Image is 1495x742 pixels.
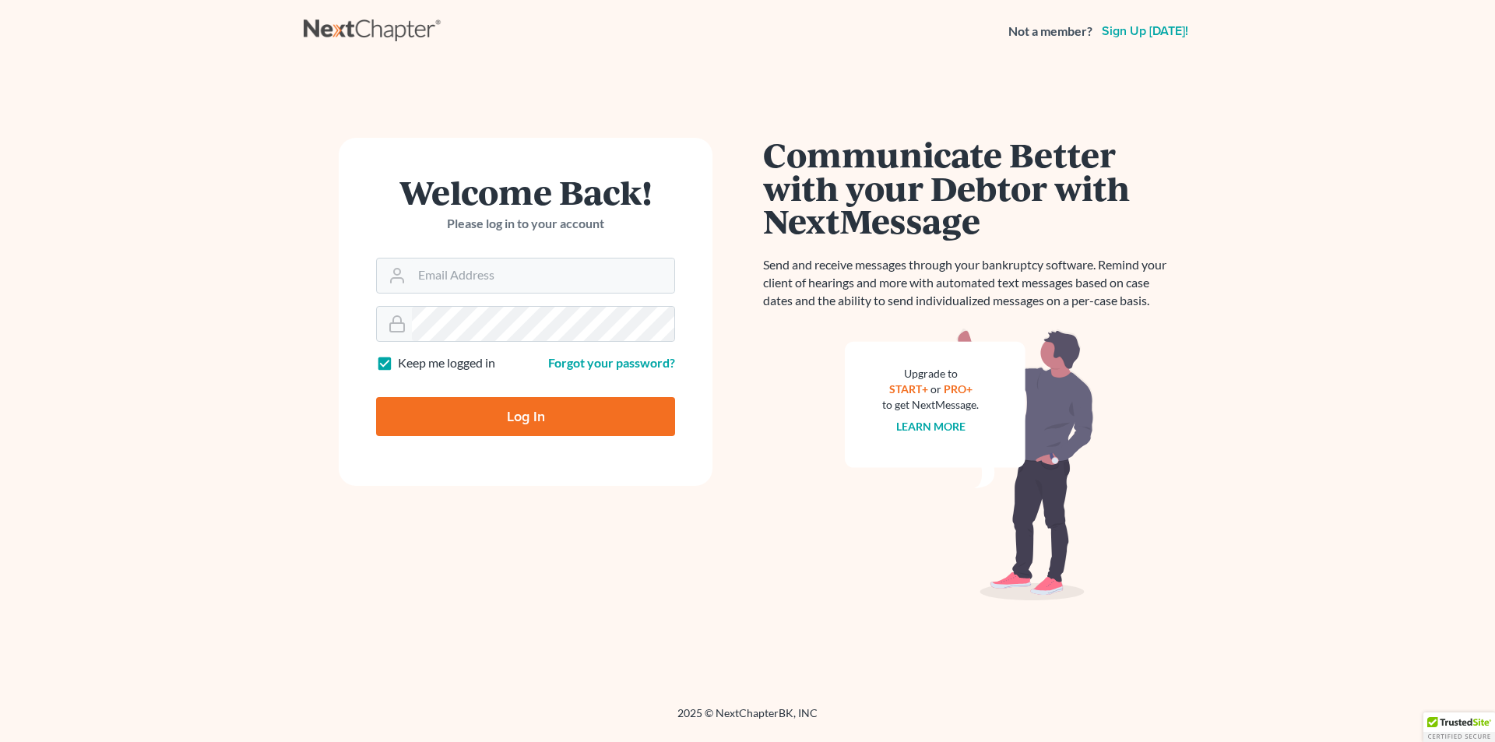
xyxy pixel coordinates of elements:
[763,138,1176,237] h1: Communicate Better with your Debtor with NextMessage
[1099,25,1191,37] a: Sign up [DATE]!
[1423,712,1495,742] div: TrustedSite Certified
[944,382,973,396] a: PRO+
[376,175,675,209] h1: Welcome Back!
[763,256,1176,310] p: Send and receive messages through your bankruptcy software. Remind your client of hearings and mo...
[548,355,675,370] a: Forgot your password?
[412,258,674,293] input: Email Address
[376,215,675,233] p: Please log in to your account
[1008,23,1092,40] strong: Not a member?
[930,382,941,396] span: or
[845,329,1094,601] img: nextmessage_bg-59042aed3d76b12b5cd301f8e5b87938c9018125f34e5fa2b7a6b67550977c72.svg
[398,354,495,372] label: Keep me logged in
[304,705,1191,733] div: 2025 © NextChapterBK, INC
[889,382,928,396] a: START+
[882,366,979,382] div: Upgrade to
[896,420,966,433] a: Learn more
[376,397,675,436] input: Log In
[882,397,979,413] div: to get NextMessage.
